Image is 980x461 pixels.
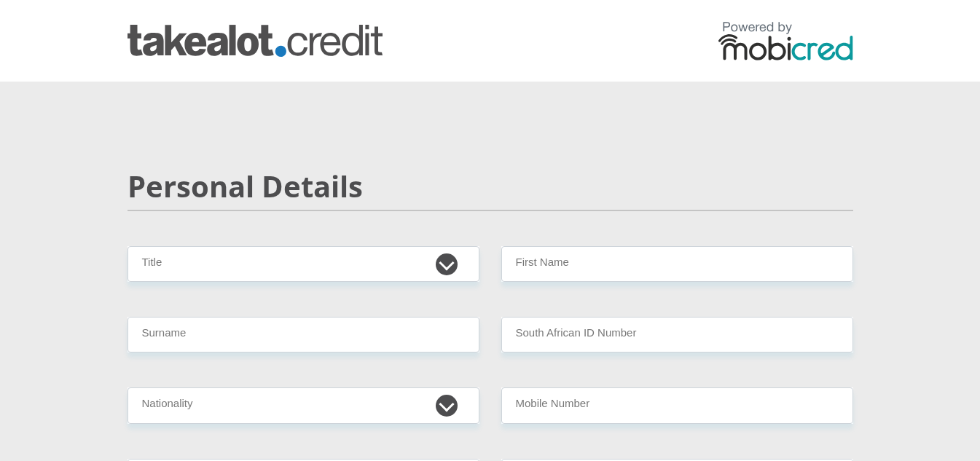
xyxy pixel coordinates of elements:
input: ID Number [501,317,853,352]
h2: Personal Details [128,169,853,204]
img: powered by mobicred logo [718,21,853,60]
input: Contact Number [501,387,853,423]
input: Surname [128,317,479,352]
input: First Name [501,246,853,282]
img: takealot_credit logo [128,25,383,57]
